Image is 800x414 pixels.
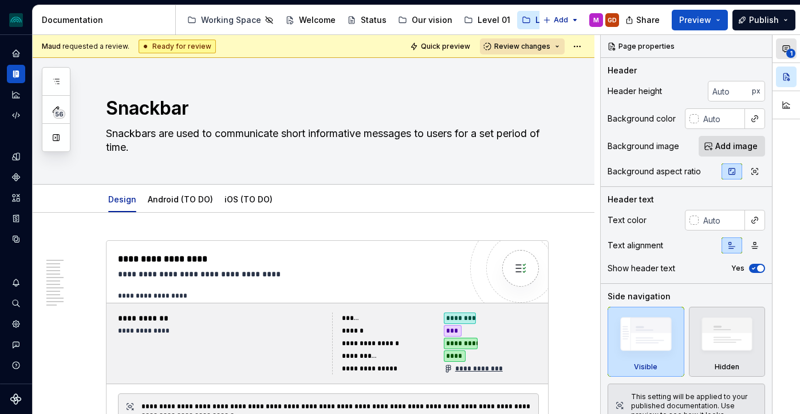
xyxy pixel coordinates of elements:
div: GD [608,15,617,25]
span: 1 [786,49,795,58]
a: Our vision [393,11,457,29]
button: Notifications [7,274,25,292]
div: Design [104,187,141,211]
button: Add [539,12,582,28]
div: Page tree [183,9,537,32]
div: Our vision [412,14,452,26]
div: Header height [608,85,662,97]
div: Header text [608,194,654,205]
input: Auto [699,210,745,231]
a: Working Space [183,11,278,29]
div: Level 01 [478,14,510,26]
div: Level 02 [535,14,570,26]
div: Status [361,14,387,26]
div: Visible [608,307,684,377]
span: Share [636,14,660,26]
button: Add image [699,136,765,157]
div: iOS (TO DO) [220,187,277,211]
div: Documentation [42,14,171,26]
div: M [593,15,599,25]
a: Components [7,168,25,186]
span: 56 [53,110,65,119]
div: Working Space [201,14,261,26]
span: Add [554,15,568,25]
a: Settings [7,315,25,333]
div: Background color [608,113,676,124]
input: Auto [699,108,745,129]
textarea: Snackbars are used to communicate short informative messages to users for a set period of time. [104,124,546,157]
div: Header [608,65,637,76]
button: Preview [672,10,728,30]
span: Preview [679,14,711,26]
input: Auto [708,81,752,101]
span: requested a review. [42,42,129,51]
a: Storybook stories [7,209,25,228]
div: Side navigation [608,291,671,302]
button: Review changes [480,38,565,54]
a: Design tokens [7,147,25,166]
a: Level 01 [459,11,515,29]
button: Search ⌘K [7,294,25,313]
div: Visible [634,362,657,372]
span: Review changes [494,42,550,51]
a: Data sources [7,230,25,248]
button: Share [620,10,667,30]
div: Hidden [689,307,766,377]
a: Android (TO DO) [148,194,213,204]
span: Add image [715,140,758,152]
div: Welcome [299,14,336,26]
img: 418c6d47-6da6-4103-8b13-b5999f8989a1.png [9,13,23,27]
a: Status [342,11,391,29]
a: Documentation [7,65,25,83]
div: Text color [608,214,647,226]
a: iOS (TO DO) [224,194,273,204]
label: Yes [731,264,744,273]
div: Android (TO DO) [143,187,218,211]
span: Publish [749,14,779,26]
div: Hidden [715,362,739,372]
a: Welcome [281,11,340,29]
p: px [752,87,760,96]
a: Home [7,44,25,63]
button: Quick preview [407,38,475,54]
div: Background aspect ratio [608,166,701,177]
a: Code automation [7,106,25,124]
button: Publish [732,10,795,30]
svg: Supernova Logo [10,393,22,405]
div: Ready for review [139,40,216,53]
button: Contact support [7,335,25,354]
span: Quick preview [421,42,470,51]
a: Assets [7,189,25,207]
div: Show header text [608,263,675,274]
a: Design [108,194,136,204]
div: Text alignment [608,240,663,251]
div: Background image [608,140,679,152]
textarea: Snackbar [104,95,546,122]
a: Level 02 [517,11,574,29]
a: Analytics [7,85,25,104]
span: Maud [42,42,61,50]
